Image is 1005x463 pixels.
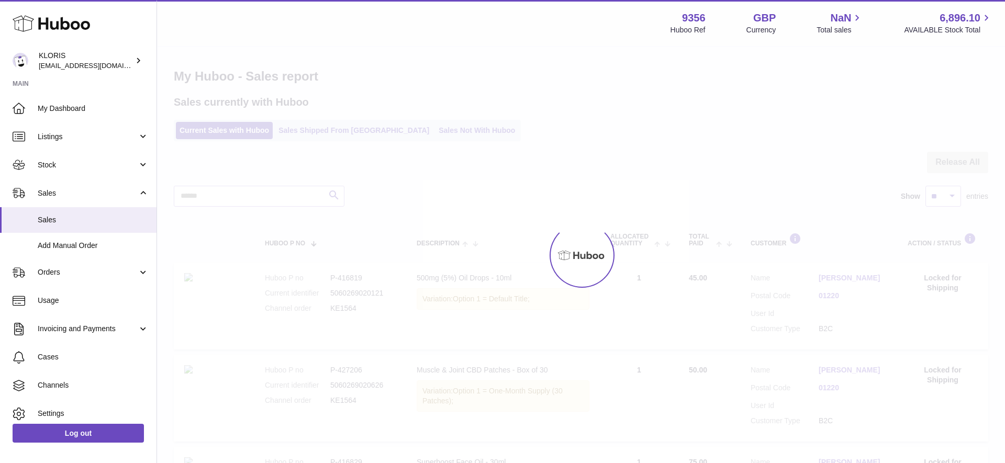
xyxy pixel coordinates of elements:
img: huboo@kloriscbd.com [13,53,28,69]
span: Orders [38,267,138,277]
span: Listings [38,132,138,142]
span: Invoicing and Payments [38,324,138,334]
a: 6,896.10 AVAILABLE Stock Total [904,11,992,35]
span: Cases [38,352,149,362]
a: Log out [13,424,144,443]
div: Currency [746,25,776,35]
strong: GBP [753,11,776,25]
span: Channels [38,380,149,390]
span: My Dashboard [38,104,149,114]
span: Sales [38,215,149,225]
span: Stock [38,160,138,170]
span: NaN [830,11,851,25]
div: KLORIS [39,51,133,71]
span: AVAILABLE Stock Total [904,25,992,35]
strong: 9356 [682,11,706,25]
span: 6,896.10 [940,11,980,25]
span: Sales [38,188,138,198]
div: Huboo Ref [671,25,706,35]
span: Usage [38,296,149,306]
span: Settings [38,409,149,419]
span: [EMAIL_ADDRESS][DOMAIN_NAME] [39,61,154,70]
span: Total sales [817,25,863,35]
span: Add Manual Order [38,241,149,251]
a: NaN Total sales [817,11,863,35]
